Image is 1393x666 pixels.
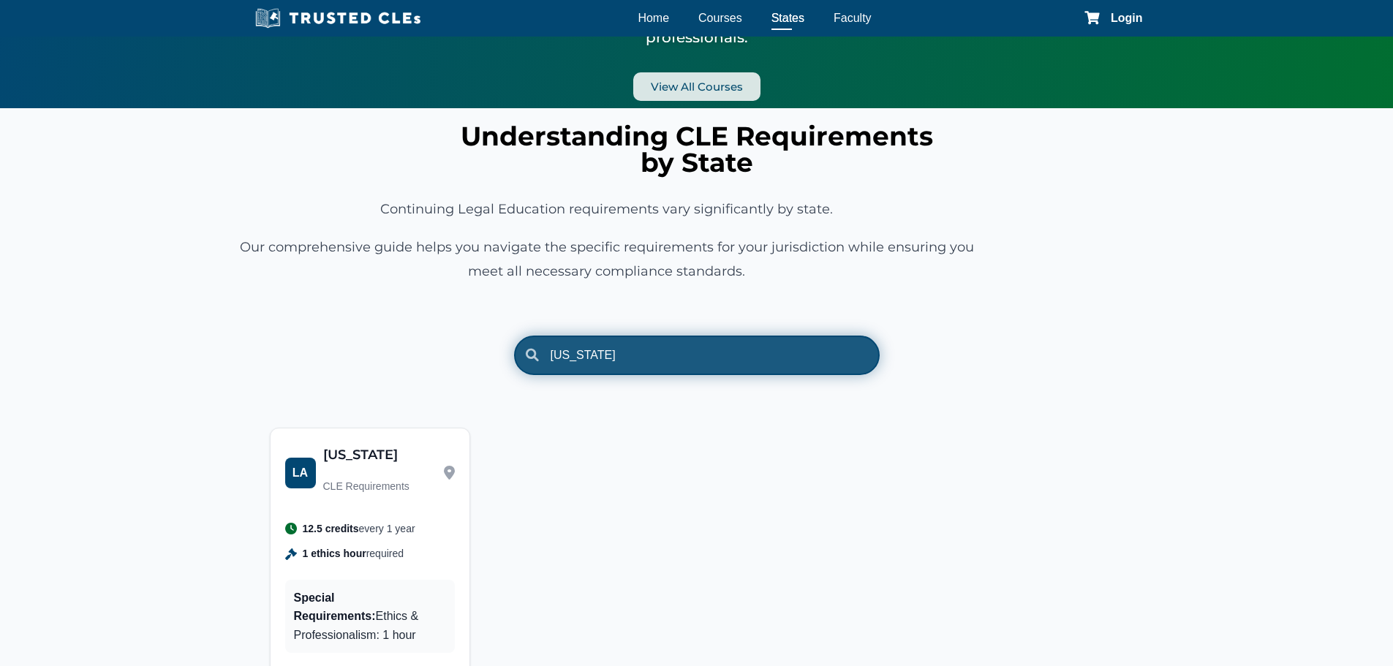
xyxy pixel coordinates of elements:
[1111,12,1143,24] a: Login
[251,7,426,29] img: Trusted CLEs
[514,336,880,375] input: Search by state name or abbreviation...
[695,7,746,29] a: Courses
[303,521,415,537] span: every 1 year
[323,443,409,466] h3: [US_STATE]
[285,580,455,654] div: Ethics & Professionalism: 1 hour
[651,81,743,92] span: View All Courses
[294,591,376,623] strong: Special Requirements:
[303,548,366,559] strong: 1 ethics hour
[7,123,1386,175] h3: Understanding CLE Requirements by State
[227,190,987,228] p: Continuing Legal Education requirements vary significantly by state.
[830,7,875,29] a: Faculty
[633,72,760,101] a: View All Courses
[323,470,409,503] p: CLE Requirements
[303,545,404,561] span: required
[634,7,673,29] a: Home
[285,458,316,488] div: LA
[227,228,987,290] p: Our comprehensive guide helps you navigate the specific requirements for your jurisdiction while ...
[768,7,808,29] a: States
[303,523,359,534] strong: 12.5 credits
